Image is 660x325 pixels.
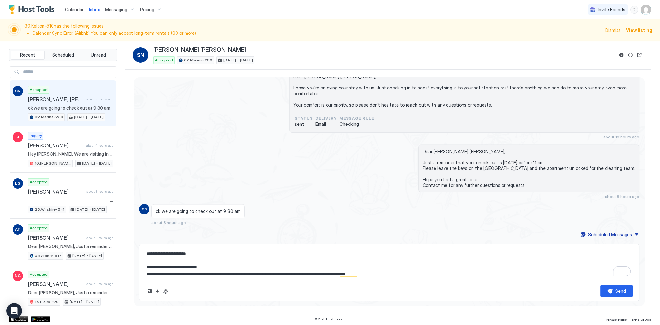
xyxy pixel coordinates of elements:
span: Email [315,121,337,127]
span: Inbox [89,7,100,12]
span: Dear [PERSON_NAME], Just a reminder that your check-out is [DATE] before 11 am. Check-out instruc... [28,244,113,249]
span: sent [295,121,313,127]
span: about 8 hours ago [86,190,113,194]
input: Input Field [20,67,116,78]
span: Hey [PERSON_NAME], We are visiting in December and have been looking at your property as it seems... [28,151,113,157]
textarea: To enrich screen reader interactions, please activate Accessibility in Grammarly extension settings [146,248,633,280]
li: Calendar Sync Error: (Airbnb) You can only accept long-term rentals (30 or more) [32,30,601,36]
div: menu [630,6,638,14]
span: Dear [PERSON_NAME], Just a reminder that your check-out is [DATE] before 11 am. 🧳When you check o... [28,290,113,296]
span: LG [15,181,21,186]
span: about 8 hours ago [605,194,639,199]
span: SN [142,206,147,212]
button: Unread [81,51,115,60]
span: Messaging [105,7,127,13]
button: Reservation information [617,51,625,59]
span: [DATE] - [DATE] [82,161,112,166]
a: Google Play Store [31,316,50,322]
span: NG [15,273,21,279]
span: [PERSON_NAME] [PERSON_NAME] [153,46,246,54]
div: User profile [641,5,651,15]
span: [DATE] - [DATE] [223,57,253,63]
span: about 15 hours ago [603,135,639,139]
span: 23.Wilshire-541 [35,207,64,212]
span: Dear [PERSON_NAME] [PERSON_NAME], Just a reminder that your check-out is [DATE] before 11 am. Ple... [423,149,635,188]
button: Scheduled [46,51,80,60]
span: Accepted [30,179,48,185]
span: Pricing [140,7,154,13]
span: ok we are going to check out at 9 30 am [156,208,241,214]
span: Calendar [65,7,84,12]
span: status [295,116,313,121]
span: [PERSON_NAME] [28,189,84,195]
a: Calendar [65,6,84,13]
span: [DATE] - [DATE] [70,299,99,305]
div: tab-group [9,49,117,61]
span: [DATE] - [DATE] [72,253,102,259]
a: App Store [9,316,28,322]
span: Privacy Policy [606,318,627,321]
span: about 4 hours ago [86,144,113,148]
button: Sync reservation [627,51,634,59]
div: Dismiss [605,27,621,33]
button: Open reservation [636,51,643,59]
span: 10.[PERSON_NAME]-203 [35,161,71,166]
div: View listing [626,27,652,33]
a: Host Tools Logo [9,5,57,14]
span: Terms Of Use [630,318,651,321]
span: Scheduled [52,52,74,58]
button: Recent [11,51,45,60]
span: Accepted [155,57,173,63]
button: Upload image [146,287,154,295]
span: © 2025 Host Tools [314,317,342,321]
span: about 8 hours ago [86,236,113,240]
span: 15.Blake-120 [35,299,59,305]
span: ͏ ‌ ͏ ‌ ͏ ‌ ͏ ‌ ͏ ‌ ͏ ‌ ͏ ‌ ͏ ‌ ͏ ‌ ͏ ‌ ͏ ‌ ͏ ‌ ͏ ‌ ͏ ‌ ͏ ‌ ͏ ‌ ͏ ‌ ͏ ‌ ͏ ‌ ͏ ‌ ͏ ‌ ͏ ‌ ͏ ‌ ͏ ‌ ͏... [28,198,113,203]
span: about 3 hours ago [151,220,186,225]
span: [DATE] - [DATE] [75,207,105,212]
span: about 3 hours ago [86,97,113,101]
span: SN [137,51,144,59]
span: 30.Kelton-510 has the following issues: [24,23,601,37]
span: J [17,134,19,140]
div: Send [615,288,626,294]
span: [PERSON_NAME] [28,235,84,241]
span: Accepted [30,87,48,93]
span: Checking [340,121,374,127]
a: Privacy Policy [606,316,627,322]
div: Open Intercom Messenger [6,303,22,319]
span: Inquiry [30,133,42,139]
span: Delivery [315,116,337,121]
span: [PERSON_NAME] [PERSON_NAME] : 02.[PERSON_NAME]-230 : Booking: 4700701342 Dear [PERSON_NAME] [PERS... [293,62,635,107]
span: Accepted [30,272,48,277]
span: ok we are going to check out at 9 30 am [28,105,113,111]
span: 05.Archer-617 [35,253,62,259]
span: Unread [91,52,106,58]
a: Terms Of Use [630,316,651,322]
span: 02.Marina-230 [35,114,63,120]
span: Accepted [30,225,48,231]
span: [PERSON_NAME] [28,142,83,149]
span: [DATE] - [DATE] [74,114,104,120]
button: Scheduled Messages [579,230,639,239]
span: Invite Friends [598,7,625,13]
button: Quick reply [154,287,161,295]
a: Inbox [89,6,100,13]
span: Recent [20,52,35,58]
span: SN [15,88,21,94]
span: 02.Marina-230 [184,57,212,63]
span: [PERSON_NAME] [PERSON_NAME] [28,96,84,103]
span: Message Rule [340,116,374,121]
span: [PERSON_NAME] [28,281,84,287]
span: about 8 hours ago [86,282,113,286]
span: AT [15,227,20,232]
div: Scheduled Messages [588,231,632,238]
button: Send [600,285,633,297]
button: ChatGPT Auto Reply [161,287,169,295]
